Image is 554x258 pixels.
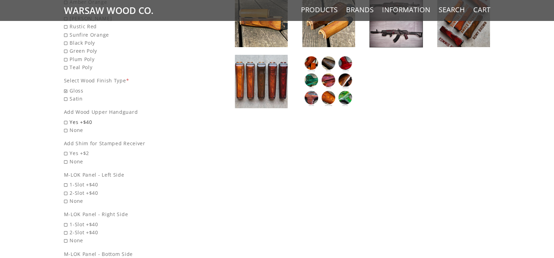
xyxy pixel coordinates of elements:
span: Satin [64,95,198,103]
span: Black Poly [64,39,198,47]
div: M-LOK Panel - Bottom Side [64,250,198,258]
div: Add Wood Upper Handguard [64,108,198,116]
span: 1-Slot +$40 [64,180,198,189]
span: Teal Poly [64,63,198,71]
div: M-LOK Panel - Right Side [64,210,198,218]
span: Plum Poly [64,55,198,63]
span: Green Poly [64,47,198,55]
a: Brands [346,5,374,14]
span: 2-Slot +$40 [64,189,198,197]
span: Gloss [64,87,198,95]
a: Information [382,5,430,14]
span: None [64,236,198,244]
img: Russian AK47 Handguard [235,55,288,108]
div: Add Shim for Stamped Receiver [64,139,198,147]
img: Russian AK47 Handguard [302,55,355,108]
span: None [64,157,198,165]
span: Yes +$40 [64,118,198,126]
div: M-LOK Panel - Left Side [64,171,198,179]
a: Cart [473,5,490,14]
div: Select Wood Finish Type [64,76,198,84]
span: 2-Slot +$40 [64,228,198,236]
span: Sunfire Orange [64,31,198,39]
a: Products [301,5,338,14]
span: Rustic Red [64,22,198,30]
span: None [64,197,198,205]
span: Yes +$2 [64,149,198,157]
a: Search [439,5,465,14]
span: None [64,126,198,134]
span: 1-Slot +$40 [64,220,198,228]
